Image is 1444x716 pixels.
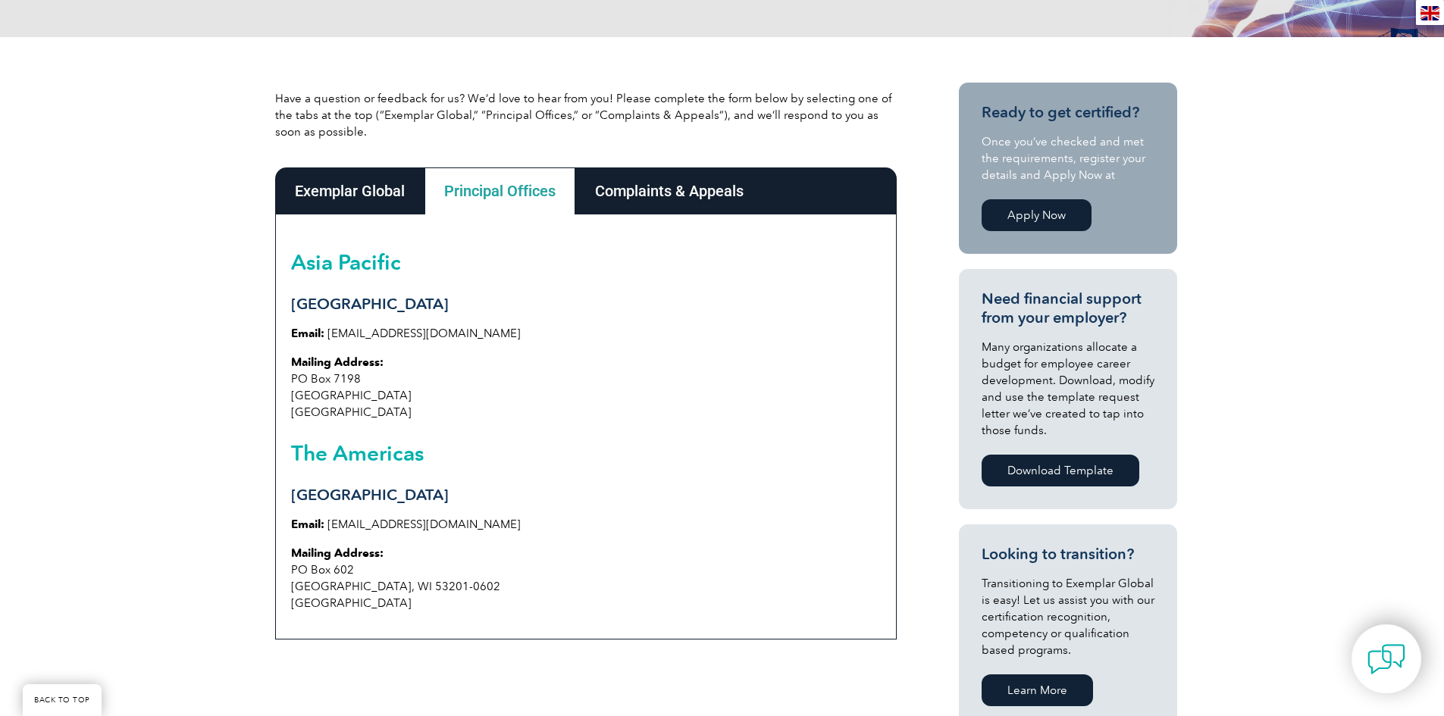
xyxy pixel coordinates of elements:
[575,167,763,214] div: Complaints & Appeals
[23,684,102,716] a: BACK TO TOP
[291,295,881,314] h3: [GEOGRAPHIC_DATA]
[291,486,881,505] h3: [GEOGRAPHIC_DATA]
[982,575,1154,658] p: Transitioning to Exemplar Global is easy! Let us assist you with our certification recognition, c...
[1367,640,1405,678] img: contact-chat.png
[291,545,881,611] p: PO Box 602 [GEOGRAPHIC_DATA], WI 53201-0602 [GEOGRAPHIC_DATA]
[327,327,521,340] a: [EMAIL_ADDRESS][DOMAIN_NAME]
[982,545,1154,564] h3: Looking to transition?
[291,546,384,560] strong: Mailing Address:
[982,674,1093,706] a: Learn More
[1421,6,1439,20] img: en
[982,103,1154,122] h3: Ready to get certified?
[982,133,1154,183] p: Once you’ve checked and met the requirements, register your details and Apply Now at
[291,250,881,274] h2: Asia Pacific
[291,354,881,421] p: PO Box 7198 [GEOGRAPHIC_DATA] [GEOGRAPHIC_DATA]
[275,167,424,214] div: Exemplar Global
[424,167,575,214] div: Principal Offices
[982,339,1154,439] p: Many organizations allocate a budget for employee career development. Download, modify and use th...
[291,517,324,531] strong: Email:
[291,355,384,369] strong: Mailing Address:
[327,517,521,531] a: [EMAIL_ADDRESS][DOMAIN_NAME]
[291,327,324,340] strong: Email:
[982,199,1092,231] a: Apply Now
[275,90,897,140] p: Have a question or feedback for us? We’d love to hear from you! Please complete the form below by...
[982,455,1139,486] a: Download Template
[291,441,881,465] h2: The Americas
[982,289,1154,327] h3: Need financial support from your employer?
